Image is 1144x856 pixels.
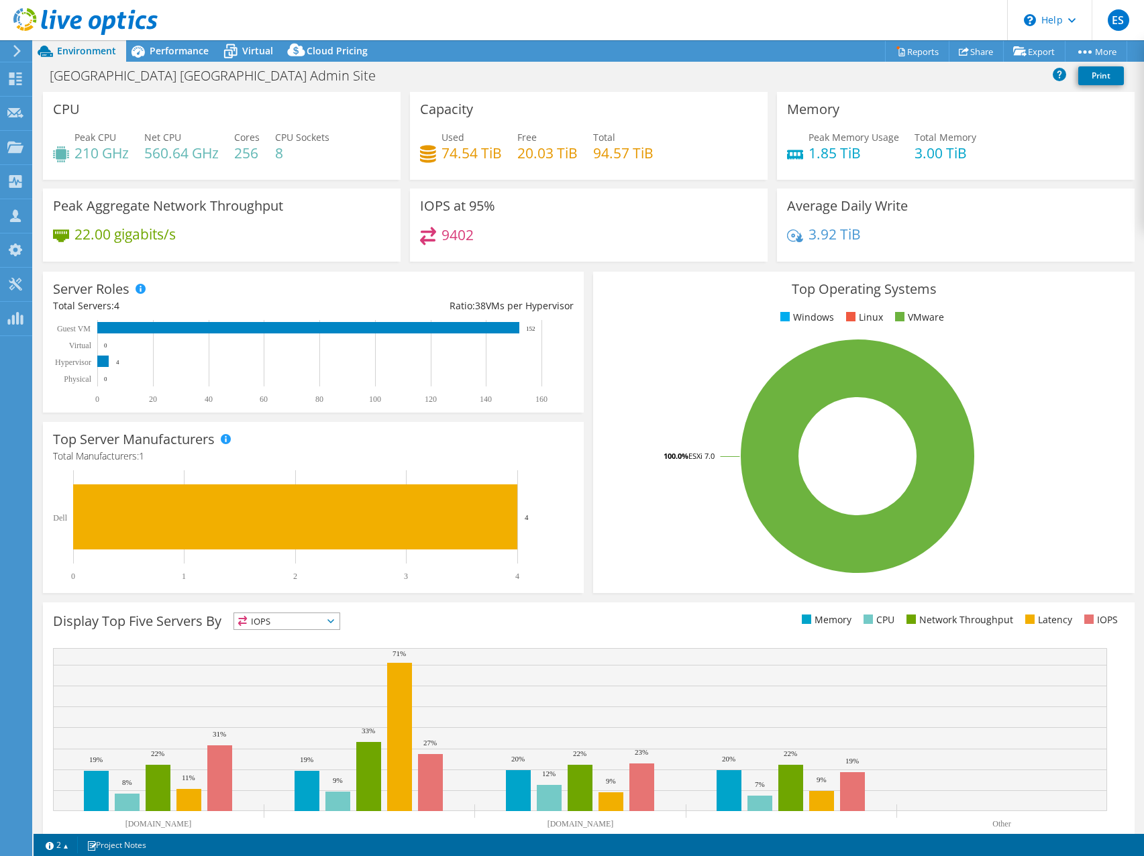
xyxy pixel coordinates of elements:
[369,394,381,404] text: 100
[809,146,899,160] h4: 1.85 TiB
[53,299,313,313] div: Total Servers:
[511,755,525,763] text: 20%
[606,777,616,785] text: 9%
[74,227,176,242] h4: 22.00 gigabits/s
[36,837,78,853] a: 2
[74,146,129,160] h4: 210 GHz
[515,572,519,581] text: 4
[64,374,91,384] text: Physical
[182,773,195,782] text: 11%
[423,739,437,747] text: 27%
[53,449,574,464] h4: Total Manufacturers:
[784,749,797,757] text: 22%
[149,394,157,404] text: 20
[57,44,116,57] span: Environment
[688,451,715,461] tspan: ESXi 7.0
[95,394,99,404] text: 0
[603,282,1124,297] h3: Top Operating Systems
[89,755,103,763] text: 19%
[307,44,368,57] span: Cloud Pricing
[116,359,119,366] text: 4
[809,131,899,144] span: Peak Memory Usage
[755,780,765,788] text: 7%
[315,394,323,404] text: 80
[425,394,437,404] text: 120
[234,131,260,144] span: Cores
[441,227,474,242] h4: 9402
[53,513,67,523] text: Dell
[635,748,648,756] text: 23%
[542,769,556,778] text: 12%
[333,776,343,784] text: 9%
[300,755,313,763] text: 19%
[44,68,397,83] h1: [GEOGRAPHIC_DATA] [GEOGRAPHIC_DATA] Admin Site
[525,513,529,521] text: 4
[53,282,129,297] h3: Server Roles
[903,612,1013,627] li: Network Throughput
[313,299,574,313] div: Ratio: VMs per Hypervisor
[845,757,859,765] text: 19%
[393,649,406,657] text: 71%
[104,342,107,349] text: 0
[758,833,825,843] text: [DOMAIN_NAME]
[441,146,502,160] h4: 74.54 TiB
[53,432,215,447] h3: Top Server Manufacturers
[77,837,156,853] a: Project Notes
[475,299,486,312] span: 38
[1065,41,1127,62] a: More
[787,199,908,213] h3: Average Daily Write
[992,819,1010,828] text: Other
[798,612,851,627] li: Memory
[122,778,132,786] text: 8%
[949,41,1004,62] a: Share
[74,131,116,144] span: Peak CPU
[885,41,949,62] a: Reports
[420,102,473,117] h3: Capacity
[915,131,976,144] span: Total Memory
[593,146,654,160] h4: 94.57 TiB
[860,612,894,627] li: CPU
[275,131,329,144] span: CPU Sockets
[205,394,213,404] text: 40
[104,376,107,382] text: 0
[809,227,861,242] h4: 3.92 TiB
[150,44,209,57] span: Performance
[480,394,492,404] text: 140
[336,833,403,843] text: [DOMAIN_NAME]
[242,44,273,57] span: Virtual
[593,131,615,144] span: Total
[55,358,91,367] text: Hypervisor
[71,572,75,581] text: 0
[517,146,578,160] h4: 20.03 TiB
[139,449,144,462] span: 1
[892,310,944,325] li: VMware
[260,394,268,404] text: 60
[151,749,164,757] text: 22%
[664,451,688,461] tspan: 100.0%
[722,755,735,763] text: 20%
[817,775,827,784] text: 9%
[144,131,181,144] span: Net CPU
[517,131,537,144] span: Free
[1003,41,1065,62] a: Export
[573,749,586,757] text: 22%
[441,131,464,144] span: Used
[114,299,119,312] span: 4
[57,324,91,333] text: Guest VM
[1024,14,1036,26] svg: \n
[234,613,340,629] span: IOPS
[915,146,976,160] h4: 3.00 TiB
[777,310,834,325] li: Windows
[548,819,614,828] text: [DOMAIN_NAME]
[53,102,80,117] h3: CPU
[1022,612,1072,627] li: Latency
[526,325,535,332] text: 152
[69,341,92,350] text: Virtual
[420,199,495,213] h3: IOPS at 95%
[213,730,226,738] text: 31%
[362,727,375,735] text: 33%
[234,146,260,160] h4: 256
[144,146,219,160] h4: 560.64 GHz
[275,146,329,160] h4: 8
[1078,66,1124,85] a: Print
